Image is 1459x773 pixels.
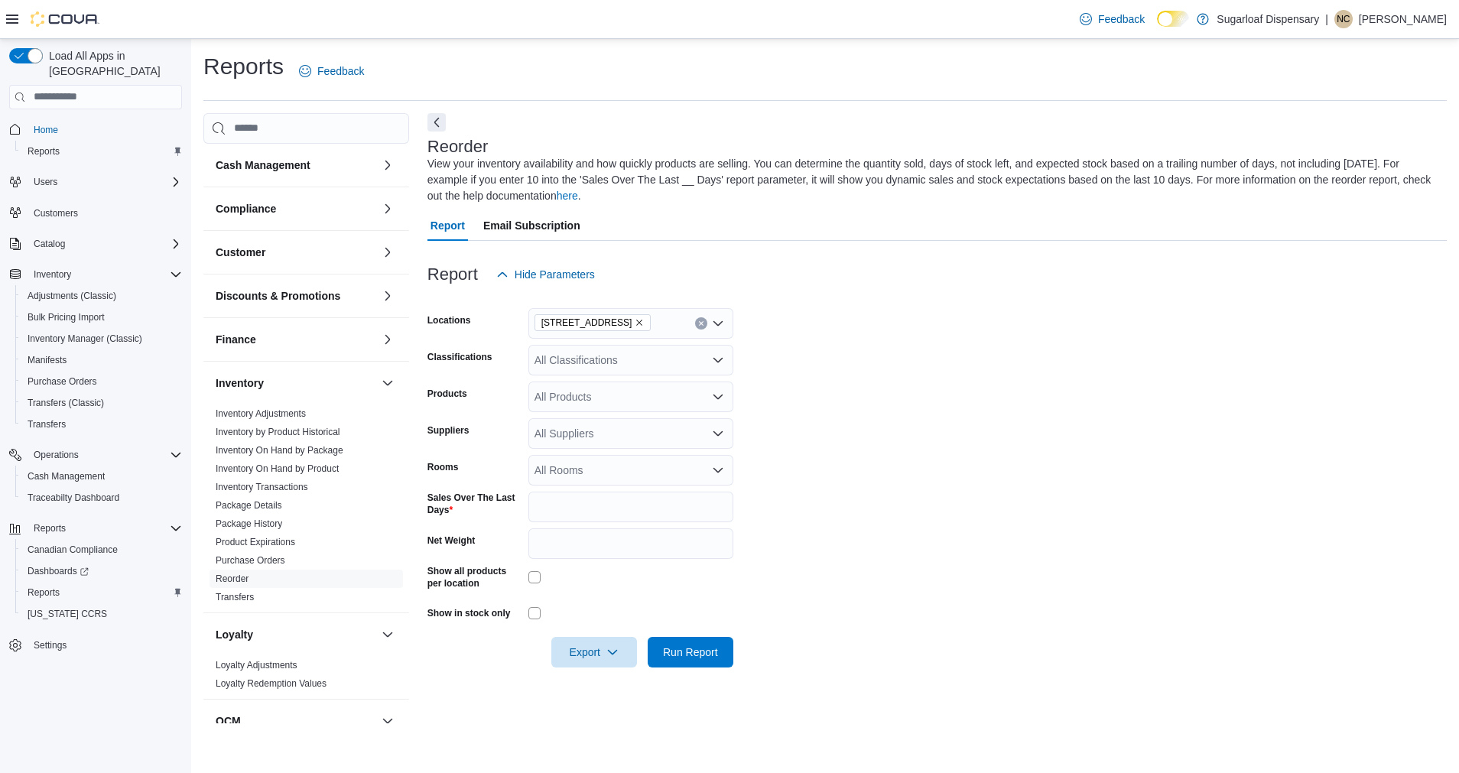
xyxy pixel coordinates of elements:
[28,173,182,191] span: Users
[216,536,295,548] span: Product Expirations
[28,204,84,222] a: Customers
[34,639,67,651] span: Settings
[21,467,111,486] a: Cash Management
[21,351,182,369] span: Manifests
[379,287,397,305] button: Discounts & Promotions
[28,375,97,388] span: Purchase Orders
[28,265,182,284] span: Inventory
[21,562,182,580] span: Dashboards
[21,415,182,434] span: Transfers
[712,317,724,330] button: Open list of options
[15,371,188,392] button: Purchase Orders
[34,207,78,219] span: Customers
[28,635,182,654] span: Settings
[216,444,343,456] span: Inventory On Hand by Package
[216,288,340,304] h3: Discounts & Promotions
[379,625,397,644] button: Loyalty
[1098,11,1145,27] span: Feedback
[216,677,327,690] span: Loyalty Redemption Values
[427,113,446,132] button: Next
[34,176,57,188] span: Users
[541,315,632,330] span: [STREET_ADDRESS]
[216,445,343,456] a: Inventory On Hand by Package
[427,461,459,473] label: Rooms
[216,659,297,671] span: Loyalty Adjustments
[216,158,310,173] h3: Cash Management
[28,121,64,139] a: Home
[21,605,182,623] span: Washington CCRS
[3,518,188,539] button: Reports
[216,245,265,260] h3: Customer
[216,554,285,567] span: Purchase Orders
[427,388,467,400] label: Products
[216,482,308,492] a: Inventory Transactions
[1157,11,1189,27] input: Dark Mode
[216,375,264,391] h3: Inventory
[15,141,188,162] button: Reports
[28,470,105,482] span: Cash Management
[28,565,89,577] span: Dashboards
[216,375,375,391] button: Inventory
[21,330,182,348] span: Inventory Manager (Classic)
[216,518,282,529] a: Package History
[28,203,182,222] span: Customers
[28,145,60,158] span: Reports
[21,308,111,326] a: Bulk Pricing Import
[15,285,188,307] button: Adjustments (Classic)
[28,311,105,323] span: Bulk Pricing Import
[216,332,375,347] button: Finance
[216,573,249,584] a: Reorder
[216,158,375,173] button: Cash Management
[216,518,282,530] span: Package History
[28,636,73,654] a: Settings
[1359,10,1447,28] p: [PERSON_NAME]
[216,573,249,585] span: Reorder
[216,500,282,511] a: Package Details
[216,555,285,566] a: Purchase Orders
[695,317,707,330] button: Clear input
[216,408,306,420] span: Inventory Adjustments
[216,499,282,512] span: Package Details
[15,349,188,371] button: Manifests
[28,120,182,139] span: Home
[15,487,188,508] button: Traceabilty Dashboard
[31,11,99,27] img: Cova
[21,541,124,559] a: Canadian Compliance
[712,464,724,476] button: Open list of options
[28,397,104,409] span: Transfers (Classic)
[427,565,522,589] label: Show all products per location
[203,51,284,82] h1: Reports
[15,414,188,435] button: Transfers
[28,446,85,464] button: Operations
[15,466,188,487] button: Cash Management
[34,522,66,534] span: Reports
[28,290,116,302] span: Adjustments (Classic)
[21,394,110,412] a: Transfers (Classic)
[712,391,724,403] button: Open list of options
[21,562,95,580] a: Dashboards
[15,392,188,414] button: Transfers (Classic)
[15,539,188,560] button: Canadian Compliance
[216,678,327,689] a: Loyalty Redemption Values
[427,156,1439,204] div: View your inventory availability and how quickly products are selling. You can determine the quan...
[216,408,306,419] a: Inventory Adjustments
[28,544,118,556] span: Canadian Compliance
[216,660,297,671] a: Loyalty Adjustments
[379,330,397,349] button: Finance
[293,56,370,86] a: Feedback
[21,467,182,486] span: Cash Management
[28,235,182,253] span: Catalog
[3,119,188,141] button: Home
[431,210,465,241] span: Report
[427,424,470,437] label: Suppliers
[203,404,409,612] div: Inventory
[515,267,595,282] span: Hide Parameters
[3,444,188,466] button: Operations
[427,314,471,326] label: Locations
[21,583,66,602] a: Reports
[1334,10,1353,28] div: Noah Christensen
[216,463,339,474] a: Inventory On Hand by Product
[28,608,107,620] span: [US_STATE] CCRS
[216,627,375,642] button: Loyalty
[557,190,578,202] a: here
